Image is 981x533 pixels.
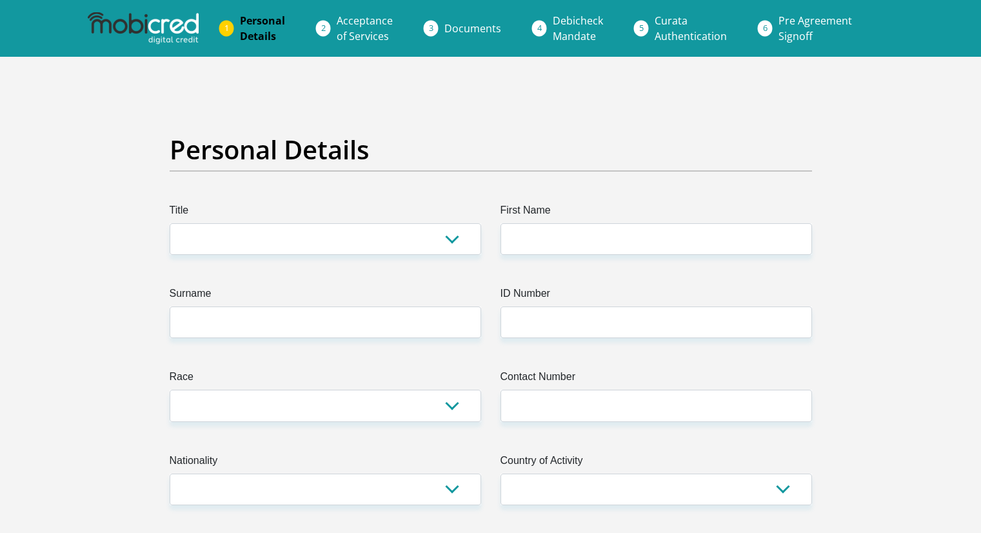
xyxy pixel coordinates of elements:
[326,8,403,49] a: Acceptanceof Services
[230,8,295,49] a: PersonalDetails
[500,286,812,307] label: ID Number
[500,390,812,421] input: Contact Number
[337,14,393,43] span: Acceptance of Services
[434,15,511,41] a: Documents
[88,12,199,45] img: mobicred logo
[500,307,812,338] input: ID Number
[170,203,481,223] label: Title
[500,223,812,255] input: First Name
[500,453,812,474] label: Country of Activity
[553,14,603,43] span: Debicheck Mandate
[542,8,613,49] a: DebicheckMandate
[500,369,812,390] label: Contact Number
[644,8,737,49] a: CurataAuthentication
[778,14,852,43] span: Pre Agreement Signoff
[240,14,285,43] span: Personal Details
[170,369,481,390] label: Race
[655,14,727,43] span: Curata Authentication
[170,286,481,307] label: Surname
[500,203,812,223] label: First Name
[170,134,812,165] h2: Personal Details
[170,307,481,338] input: Surname
[170,453,481,474] label: Nationality
[444,21,501,35] span: Documents
[768,8,862,49] a: Pre AgreementSignoff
